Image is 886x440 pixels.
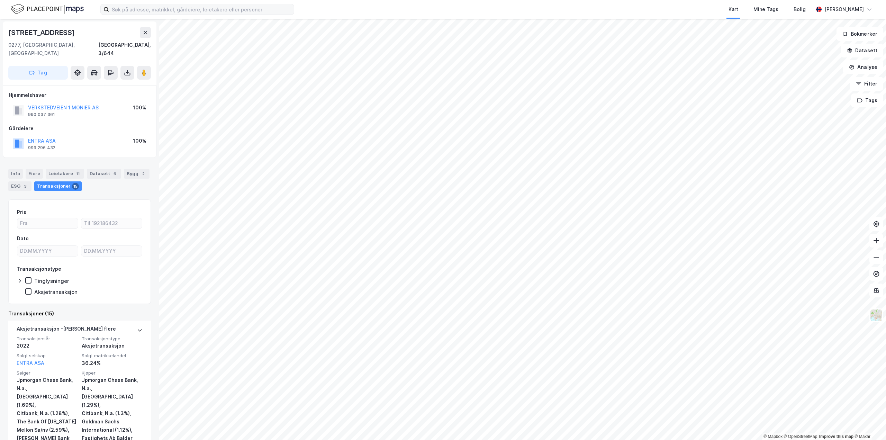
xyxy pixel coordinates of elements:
a: Improve this map [819,434,853,439]
div: Kart [729,5,738,14]
button: Analyse [843,60,883,74]
div: [STREET_ADDRESS] [8,27,76,38]
button: Tags [851,93,883,107]
div: The Bank Of [US_STATE] Mellon Sa/nv (2.59%), [17,417,78,434]
img: logo.f888ab2527a4732fd821a326f86c7f29.svg [11,3,84,15]
div: Bygg [124,169,150,179]
div: Aksjetransaksjon [34,289,78,295]
div: Aksjetransaksjon - [PERSON_NAME] flere [17,325,116,336]
a: Mapbox [763,434,783,439]
div: [GEOGRAPHIC_DATA], 3/644 [98,41,151,57]
div: Transaksjonstype [17,265,61,273]
div: [PERSON_NAME] [824,5,864,14]
div: 3 [22,183,29,190]
div: Jpmorgan Chase Bank, N.a., [GEOGRAPHIC_DATA] (1.29%), [82,376,143,409]
a: OpenStreetMap [784,434,817,439]
div: 36.24% [82,359,143,367]
input: Fra [17,218,78,228]
div: Bolig [794,5,806,14]
div: 0277, [GEOGRAPHIC_DATA], [GEOGRAPHIC_DATA] [8,41,98,57]
div: 15 [72,183,79,190]
div: 2 [140,170,147,177]
input: Til 192186432 [81,218,142,228]
div: Tinglysninger [34,278,69,284]
div: Goldman Sachs International (1.12%), [82,417,143,434]
span: Solgt selskap [17,353,78,359]
span: Transaksjonsår [17,336,78,342]
div: Datasett [87,169,121,179]
button: Datasett [841,44,883,57]
div: 999 296 432 [28,145,55,151]
div: Jpmorgan Chase Bank, N.a., [GEOGRAPHIC_DATA] (1.69%), [17,376,78,409]
button: Tag [8,66,68,80]
div: Transaksjoner [34,181,82,191]
img: Z [870,309,883,322]
div: Pris [17,208,26,216]
div: 990 037 361 [28,112,55,117]
iframe: Chat Widget [851,407,886,440]
input: DD.MM.YYYY [81,246,142,256]
div: Transaksjoner (15) [8,309,151,318]
div: ESG [8,181,31,191]
span: Solgt matrikkelandel [82,353,143,359]
div: Aksjetransaksjon [82,342,143,350]
input: Søk på adresse, matrikkel, gårdeiere, leietakere eller personer [109,4,294,15]
div: 11 [74,170,81,177]
input: DD.MM.YYYY [17,246,78,256]
div: 100% [133,137,146,145]
div: Eiere [26,169,43,179]
div: Dato [17,234,29,243]
button: Bokmerker [837,27,883,41]
span: Kjøper [82,370,143,376]
div: Mine Tags [753,5,778,14]
div: 6 [111,170,118,177]
div: Leietakere [46,169,84,179]
div: Citibank, N.a. (1.3%), [82,409,143,417]
div: Citibank, N.a. (1.28%), [17,409,78,417]
button: Filter [850,77,883,91]
div: Info [8,169,23,179]
div: 100% [133,104,146,112]
div: 2022 [17,342,78,350]
span: Transaksjonstype [82,336,143,342]
div: Hjemmelshaver [9,91,151,99]
div: Gårdeiere [9,124,151,133]
span: Selger [17,370,78,376]
a: ENTRA ASA [17,360,44,366]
